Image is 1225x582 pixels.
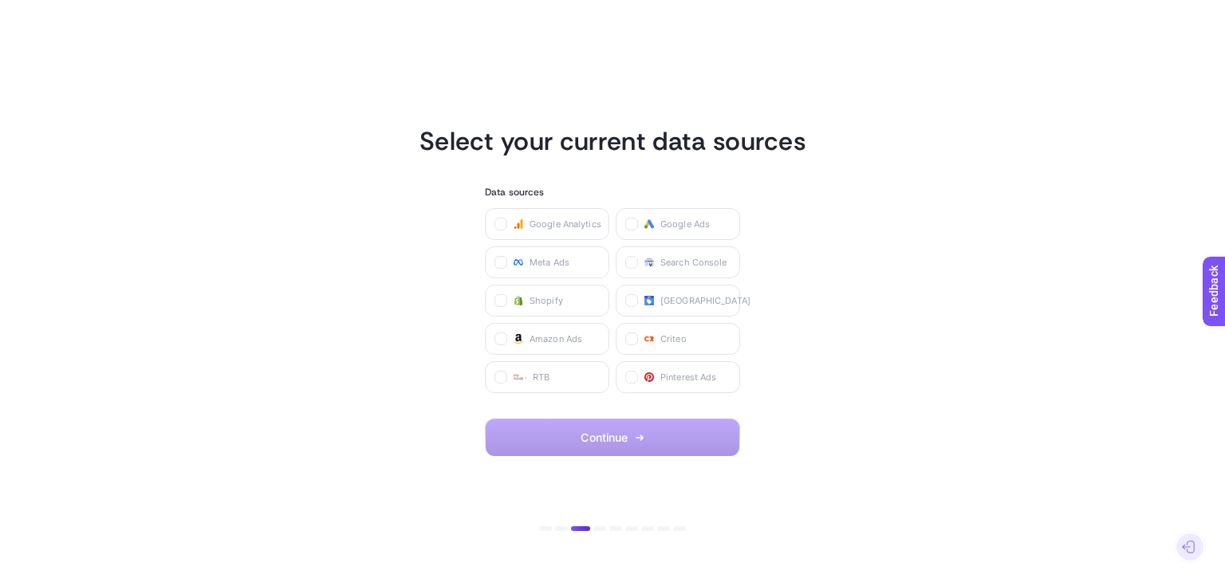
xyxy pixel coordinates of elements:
span: Google Ads [660,218,710,230]
span: Shopify [530,294,563,307]
span: Google Analytics [530,218,601,230]
span: Continue [581,431,628,444]
span: Meta Ads [530,256,569,269]
span: Criteo [660,332,687,345]
h1: Select your current data sources [419,125,806,157]
span: RTB [533,371,549,383]
span: Search Console [660,256,727,269]
span: Amazon Ads [530,332,582,345]
span: Pinterest Ads [660,371,716,383]
span: Feedback [10,5,61,18]
span: [GEOGRAPHIC_DATA] [660,294,750,307]
h3: Data sources [485,183,740,202]
button: Continue [485,419,740,457]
